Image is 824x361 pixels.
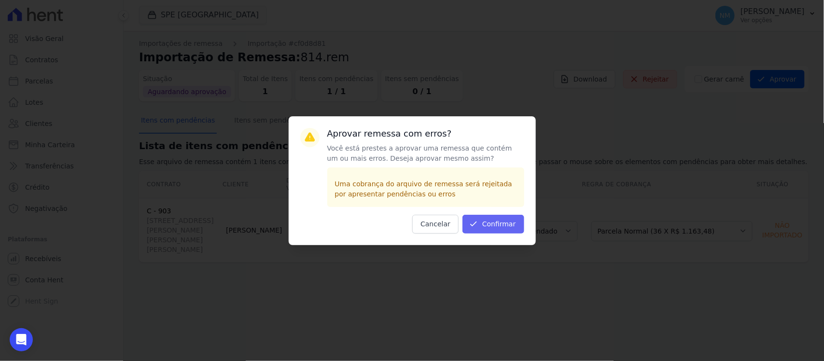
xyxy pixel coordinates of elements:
[335,179,517,199] p: Uma cobrança do arquivo de remessa será rejeitada por apresentar pendências ou erros
[462,215,524,234] button: Confirmar
[327,128,524,139] h3: Aprovar remessa com erros?
[412,215,459,234] button: Cancelar
[327,143,524,164] p: Você está prestes a aprovar uma remessa que contém um ou mais erros. Deseja aprovar mesmo assim?
[10,328,33,351] div: Open Intercom Messenger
